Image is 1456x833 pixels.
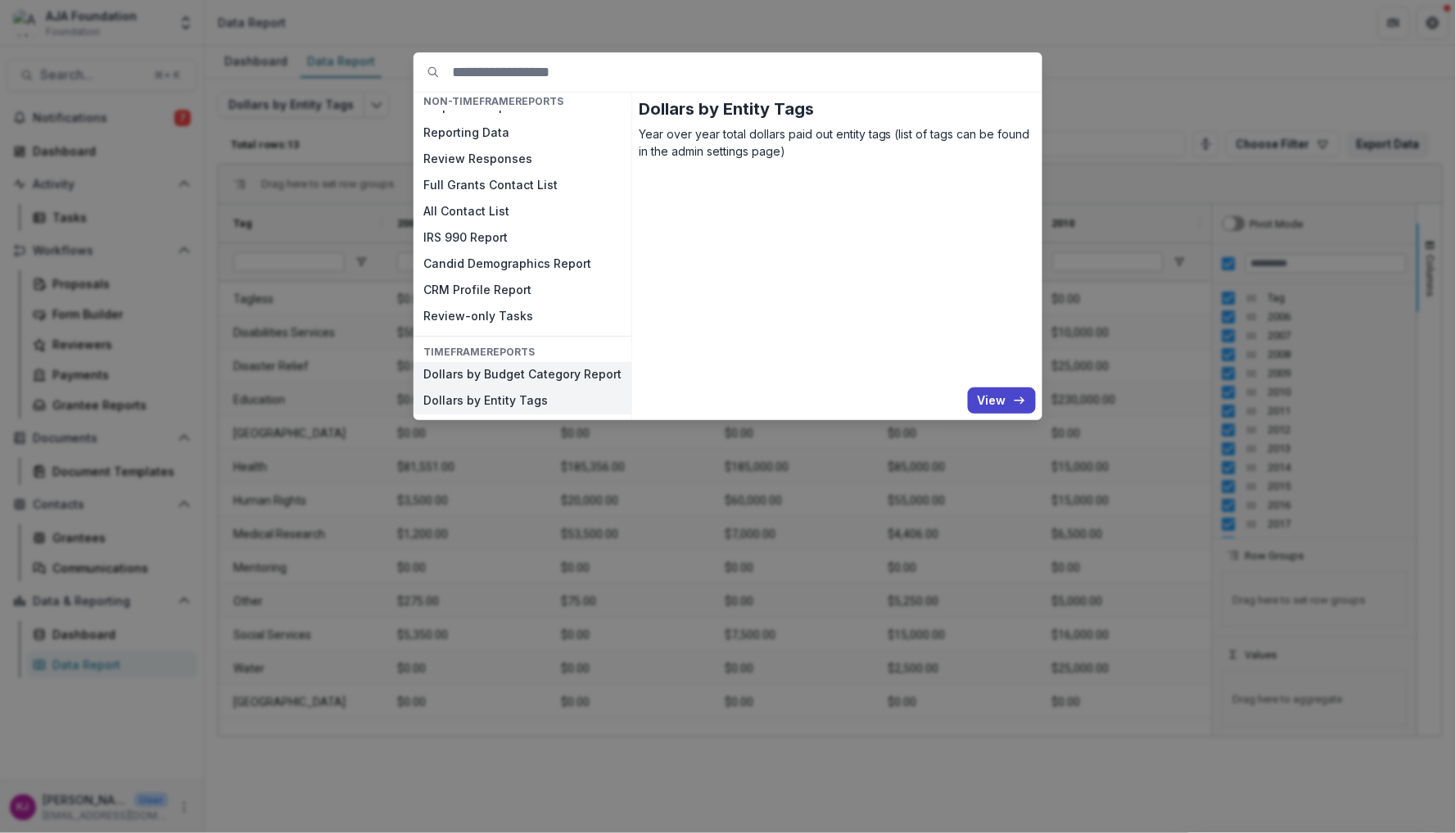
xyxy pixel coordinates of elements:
button: Review-only Tasks [414,303,631,329]
button: View [968,387,1036,414]
button: IRS 990 Report [414,224,631,251]
h4: NON-TIMEFRAME Reports [414,93,631,111]
button: Dollars by Entity Tags [414,388,631,414]
h2: Dollars by Entity Tags [639,99,1036,119]
p: Year over year total dollars paid out entity tags (list of tags can be found in the admin setting... [639,125,1036,160]
button: Review Responses [414,146,631,172]
button: All Contact List [414,198,631,224]
button: Dollars by Budget Category Report [414,362,631,388]
button: Reporting Data [414,120,631,146]
button: CRM Profile Report [414,277,631,303]
button: Full Grants Contact List [414,172,631,198]
h4: TIMEFRAME Reports [414,343,631,361]
button: Candid Demographics Report [414,251,631,277]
